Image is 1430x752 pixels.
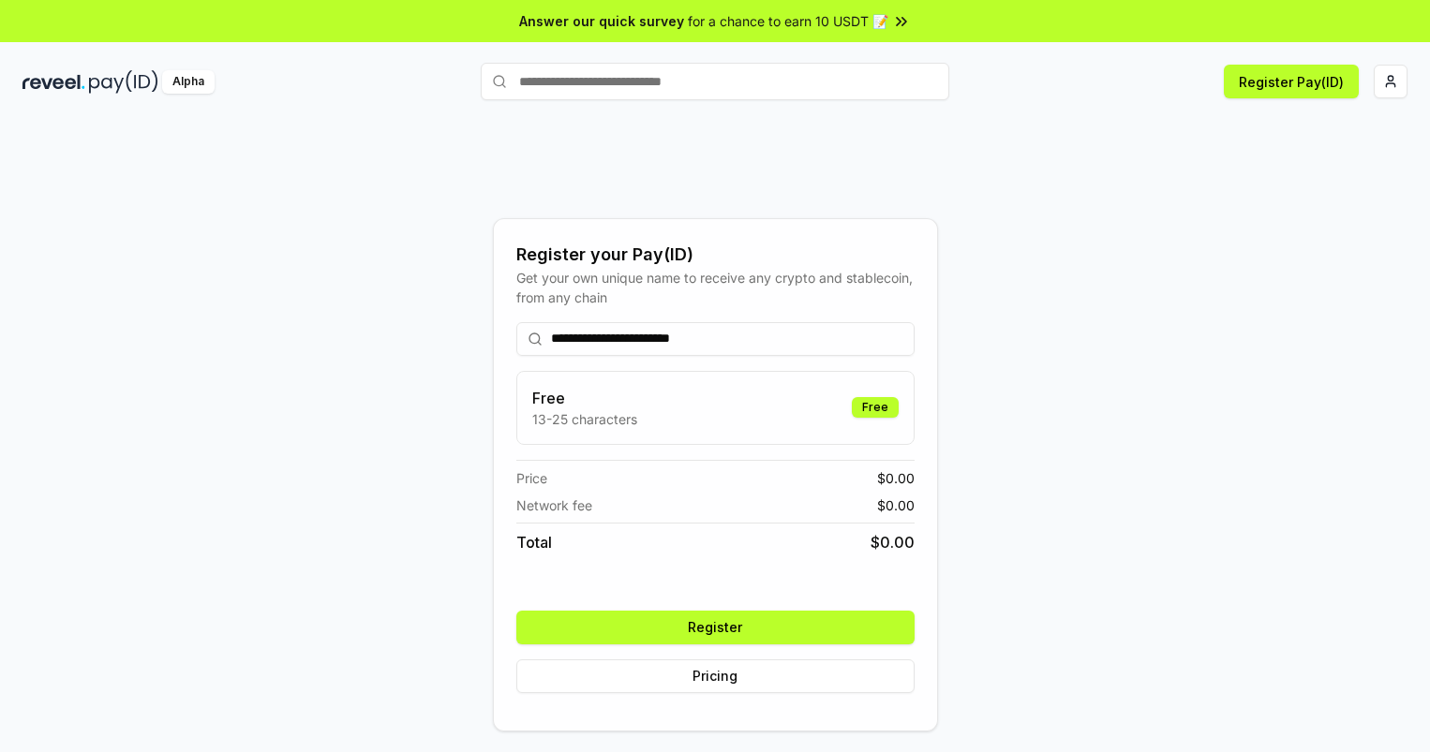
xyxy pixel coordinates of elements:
[22,70,85,94] img: reveel_dark
[516,611,915,644] button: Register
[162,70,215,94] div: Alpha
[532,387,637,409] h3: Free
[532,409,637,429] p: 13-25 characters
[516,531,552,553] span: Total
[516,659,915,693] button: Pricing
[877,495,915,515] span: $ 0.00
[89,70,158,94] img: pay_id
[688,11,888,31] span: for a chance to earn 10 USDT 📝
[871,531,915,553] span: $ 0.00
[516,268,915,307] div: Get your own unique name to receive any crypto and stablecoin, from any chain
[519,11,684,31] span: Answer our quick survey
[1224,65,1359,98] button: Register Pay(ID)
[516,468,547,488] span: Price
[516,242,915,268] div: Register your Pay(ID)
[516,495,592,515] span: Network fee
[877,468,915,488] span: $ 0.00
[852,397,899,418] div: Free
